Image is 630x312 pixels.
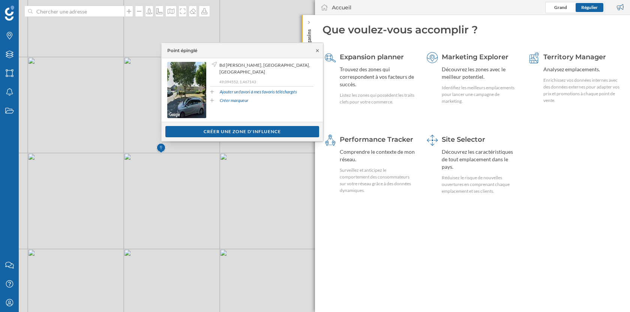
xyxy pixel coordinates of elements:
[167,62,206,118] img: streetview
[427,52,438,63] img: explorer.svg
[322,22,622,37] div: Que voulez-vous accomplir ?
[554,4,567,10] span: Grand
[442,135,485,144] span: Site Selector
[442,84,519,105] div: Identifiez les meilleurs emplacements pour lancer une campagne de marketing.
[325,52,336,63] img: search-areas.svg
[305,26,313,75] p: Réseau de magasins
[543,77,620,104] div: Enrichissez vos données internes avec des données externes pour adapter vos prix et promotions à ...
[442,174,519,195] div: Réduisez le risque de nouvelles ouvertures en comprenant chaque emplacement et ses clients.
[442,66,519,81] div: Découvrez les zones avec le meilleur potentiel.
[581,4,598,10] span: Régulier
[167,47,197,54] div: Point épinglé
[220,88,297,95] a: Ajouter un favori à mes favoris téléchargés
[340,148,417,163] div: Comprendre le contexte de mon réseau.
[5,6,14,21] img: Logo Geoblink
[543,53,606,61] span: Territory Manager
[219,79,313,84] p: 49,094552, 1,467143
[16,5,43,12] span: Support
[325,135,336,146] img: monitoring-360.svg
[442,148,519,171] div: Découvrez les caractéristiques de tout emplacement dans le pays.
[340,92,417,105] div: Listez les zones qui possèdent les traits clefs pour votre commerce.
[427,135,438,146] img: dashboards-manager.svg
[332,4,351,11] div: Accueil
[340,53,404,61] span: Expansion planner
[219,62,312,75] span: Bd [PERSON_NAME], [GEOGRAPHIC_DATA], [GEOGRAPHIC_DATA]
[528,52,540,63] img: territory-manager.svg
[220,97,248,104] a: Créer marqueur
[156,141,166,156] img: Marker
[340,66,417,88] div: Trouvez des zones qui correspondent à vos facteurs de succès.
[543,66,620,73] div: Analysez emplacements.
[340,167,417,194] div: Surveillez et anticipez le comportement des consommateurs sur votre réseau grâce à des données dy...
[340,135,413,144] span: Performance Tracker
[442,53,508,61] span: Marketing Explorer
